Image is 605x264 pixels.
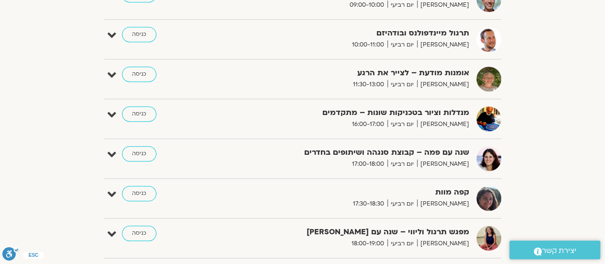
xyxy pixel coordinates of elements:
[542,244,576,257] span: יצירת קשר
[122,106,156,122] a: כניסה
[349,40,387,50] span: 10:00-11:00
[348,239,387,249] span: 18:00-19:00
[235,226,469,239] strong: מפגש תרגול וליווי – שנה עם [PERSON_NAME]
[350,80,387,90] span: 11:30-13:00
[417,40,469,50] span: [PERSON_NAME]
[417,199,469,209] span: [PERSON_NAME]
[387,80,417,90] span: יום רביעי
[122,186,156,201] a: כניסה
[387,159,417,169] span: יום רביעי
[122,67,156,82] a: כניסה
[122,226,156,241] a: כניסה
[235,106,469,119] strong: מנדלות וציור בטכניקות שונות – מתקדמים
[417,239,469,249] span: [PERSON_NAME]
[235,67,469,80] strong: אומנות מודעת – לצייר את הרגע
[350,199,387,209] span: 17:30-18:30
[122,146,156,161] a: כניסה
[417,80,469,90] span: [PERSON_NAME]
[235,146,469,159] strong: שנה עם פמה – קבוצת סנגהה ושיתופים בחדרים
[387,40,417,50] span: יום רביעי
[349,119,387,129] span: 16:00-17:00
[509,241,600,259] a: יצירת קשר
[235,27,469,40] strong: תרגול מיינדפולנס ובודהיזם
[417,159,469,169] span: [PERSON_NAME]
[387,119,417,129] span: יום רביעי
[387,199,417,209] span: יום רביעי
[349,159,387,169] span: 17:00-18:00
[122,27,156,42] a: כניסה
[417,119,469,129] span: [PERSON_NAME]
[387,239,417,249] span: יום רביעי
[235,186,469,199] strong: קפה מוות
